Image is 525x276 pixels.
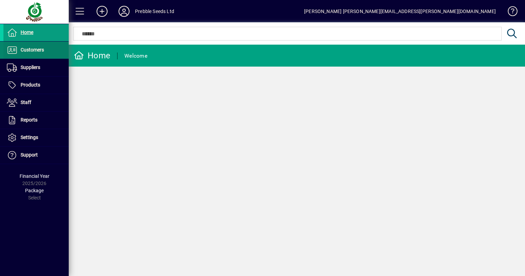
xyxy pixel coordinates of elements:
[21,47,44,53] span: Customers
[304,6,496,17] div: [PERSON_NAME] [PERSON_NAME][EMAIL_ADDRESS][PERSON_NAME][DOMAIN_NAME]
[20,173,49,179] span: Financial Year
[21,65,40,70] span: Suppliers
[21,100,31,105] span: Staff
[21,82,40,88] span: Products
[21,152,38,158] span: Support
[3,42,69,59] a: Customers
[21,135,38,140] span: Settings
[91,5,113,18] button: Add
[21,30,33,35] span: Home
[74,50,110,61] div: Home
[3,112,69,129] a: Reports
[3,59,69,76] a: Suppliers
[503,1,516,24] a: Knowledge Base
[3,129,69,146] a: Settings
[135,6,174,17] div: Prebble Seeds Ltd
[25,188,44,193] span: Package
[21,117,37,123] span: Reports
[124,50,147,61] div: Welcome
[3,147,69,164] a: Support
[3,94,69,111] a: Staff
[3,77,69,94] a: Products
[113,5,135,18] button: Profile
